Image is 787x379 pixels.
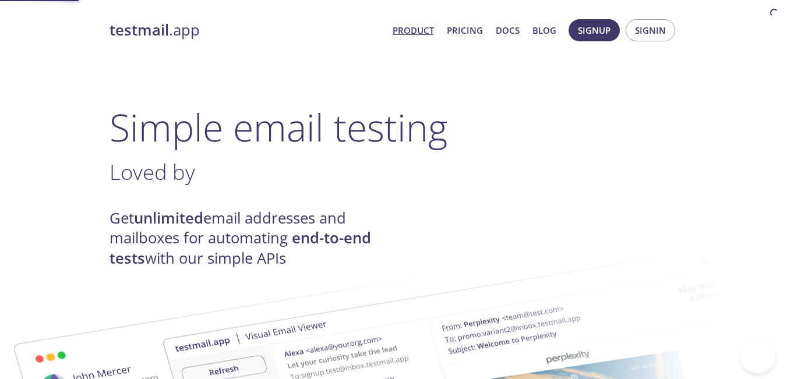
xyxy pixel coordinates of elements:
[447,23,483,38] a: Pricing
[740,338,775,373] iframe: Help Scout Beacon - Open
[496,23,520,38] a: Docs
[532,23,556,38] a: Blog
[578,23,610,38] span: Signup
[110,105,678,150] h1: Simple email testing
[110,208,394,268] h4: Get email addresses and mailboxes for automating with our simple APIs
[110,20,169,40] strong: testmail
[393,23,434,38] a: Product
[134,208,203,228] strong: unlimited
[110,157,195,186] span: Loved by
[110,20,383,40] a: testmail.app
[569,19,620,41] button: Signup
[110,228,371,268] strong: end-to-end tests
[626,19,675,41] button: Signin
[635,23,666,38] span: Signin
